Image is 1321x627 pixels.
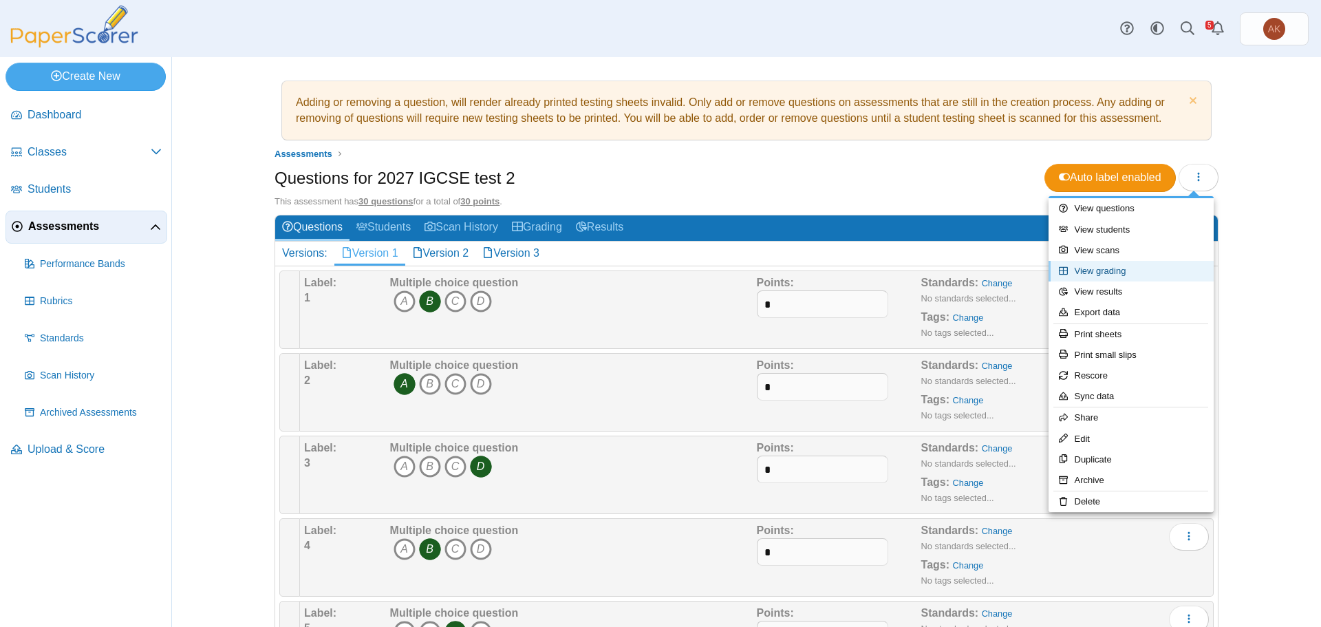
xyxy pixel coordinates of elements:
[1049,365,1214,386] a: Rescore
[982,608,1013,619] a: Change
[289,88,1204,133] div: Adding or removing a question, will render already printed testing sheets invalid. Only add or re...
[304,524,336,536] b: Label:
[444,538,466,560] i: C
[982,278,1013,288] a: Change
[1049,429,1214,449] a: Edit
[28,145,151,160] span: Classes
[304,540,310,551] b: 4
[921,458,1016,469] small: No standards selected...
[569,215,630,241] a: Results
[921,575,994,586] small: No tags selected...
[444,456,466,478] i: C
[6,173,167,206] a: Students
[6,434,167,467] a: Upload & Score
[953,560,984,571] a: Change
[40,332,162,346] span: Standards
[921,559,949,571] b: Tags:
[953,478,984,488] a: Change
[1049,407,1214,428] a: Share
[470,456,492,478] i: D
[757,607,794,619] b: Points:
[953,312,984,323] a: Change
[1049,198,1214,219] a: View questions
[1049,281,1214,302] a: View results
[757,524,794,536] b: Points:
[921,293,1016,304] small: No standards selected...
[757,442,794,454] b: Points:
[28,442,162,457] span: Upload & Score
[275,167,515,190] h1: Questions for 2027 IGCSE test 2
[390,442,519,454] b: Multiple choice question
[358,196,413,206] u: 30 questions
[6,63,166,90] a: Create New
[757,359,794,371] b: Points:
[394,456,416,478] i: A
[1169,523,1209,551] button: More options
[19,359,167,392] a: Scan History
[982,443,1013,454] a: Change
[419,456,441,478] i: B
[1049,345,1214,365] a: Print small slips
[6,6,143,47] img: PaperScorer
[394,290,416,312] i: A
[921,442,979,454] b: Standards:
[921,277,979,288] b: Standards:
[1049,240,1214,261] a: View scans
[1203,14,1233,44] a: Alerts
[350,215,418,241] a: Students
[390,359,519,371] b: Multiple choice question
[460,196,500,206] u: 30 points
[1240,12,1309,45] a: Anna Kostouki
[19,285,167,318] a: Rubrics
[1049,261,1214,281] a: View grading
[921,493,994,503] small: No tags selected...
[390,607,519,619] b: Multiple choice question
[304,374,310,386] b: 2
[6,136,167,169] a: Classes
[19,248,167,281] a: Performance Bands
[6,99,167,132] a: Dashboard
[40,295,162,308] span: Rubrics
[28,182,162,197] span: Students
[982,526,1013,536] a: Change
[28,107,162,123] span: Dashboard
[304,607,336,619] b: Label:
[394,373,416,395] i: A
[28,219,150,234] span: Assessments
[40,257,162,271] span: Performance Bands
[1049,220,1214,240] a: View students
[505,215,569,241] a: Grading
[757,277,794,288] b: Points:
[304,277,336,288] b: Label:
[444,290,466,312] i: C
[982,361,1013,371] a: Change
[40,369,162,383] span: Scan History
[19,396,167,429] a: Archived Assessments
[390,524,519,536] b: Multiple choice question
[304,457,310,469] b: 3
[470,290,492,312] i: D
[275,195,1218,208] div: This assessment has for a total of .
[1059,171,1161,183] span: Auto label enabled
[1049,449,1214,470] a: Duplicate
[470,373,492,395] i: D
[405,242,476,265] a: Version 2
[275,149,332,159] span: Assessments
[1049,324,1214,345] a: Print sheets
[921,328,994,338] small: No tags selected...
[1185,95,1197,109] a: Dismiss notice
[921,359,979,371] b: Standards:
[921,410,994,421] small: No tags selected...
[953,395,984,405] a: Change
[1049,386,1214,407] a: Sync data
[6,38,143,50] a: PaperScorer
[394,538,416,560] i: A
[275,215,350,241] a: Questions
[334,242,405,265] a: Version 1
[921,607,979,619] b: Standards:
[921,541,1016,551] small: No standards selected...
[921,311,949,323] b: Tags:
[1049,491,1214,512] a: Delete
[6,211,167,244] a: Assessments
[419,373,441,395] i: B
